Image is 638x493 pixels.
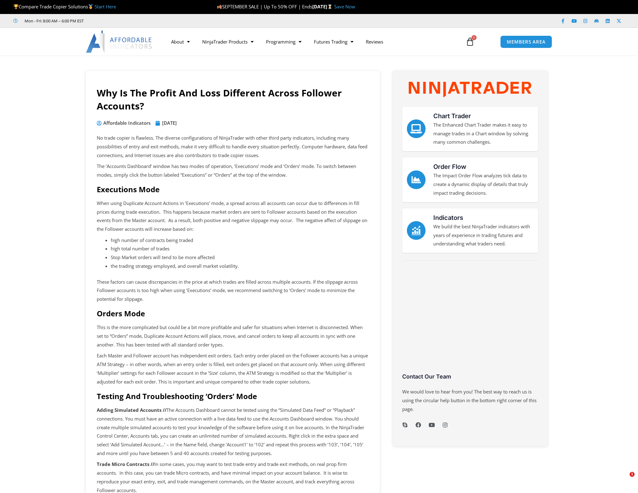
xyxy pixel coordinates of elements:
[472,35,477,40] span: 0
[162,120,177,126] time: [DATE]
[402,388,538,414] p: We would love to hear from you! The best way to reach us is using the circular help button in the...
[308,35,360,49] a: Futures Trading
[97,308,145,319] strong: Orders Mode
[97,162,369,179] p: The ‘Accounts Dashboard’ window has two modes of operation, ‘Executions’ mode and ‘Orders’ mode. ...
[111,244,369,253] li: high total number of trades
[217,4,222,9] img: 🍂
[14,4,18,9] img: 🏆
[97,391,257,401] strong: Testing And Troubleshooting ‘Orders’ Mode
[402,373,538,380] h3: Contact Our Team
[409,82,531,97] img: NinjaTrader Wordmark color RGB | Affordable Indicators – NinjaTrader
[97,278,369,304] p: These factors can cause discrepancies in the price at which trades are filled across multiple acc...
[407,221,426,240] a: Indicators
[92,18,186,24] iframe: Customer reviews powered by Trustpilot
[97,407,166,413] strong: Adding Simulated Accounts //
[507,40,546,44] span: MEMBERS AREA
[97,461,154,467] strong: Trade Micro Contracts //
[433,121,533,147] p: The Enhanced Chart Trader makes it easy to manage trades in a Chart window by solving many common...
[433,214,463,221] a: Indicators
[97,134,369,160] p: No trade copier is flawless. The diverse configurations of NinjaTrader with other third party ind...
[111,262,369,271] li: the trading strategy employed, and overall market volatility.
[433,112,471,120] a: Chart Trader
[617,472,632,487] iframe: Intercom live chat
[433,163,466,170] a: Order Flow
[97,86,369,113] h1: Why Is The Profit And Loss Different Across Follower Accounts?
[86,30,153,53] img: LogoAI | Affordable Indicators – NinjaTrader
[23,17,84,25] span: Mon - Fri: 8:00 AM – 6:00 PM EST
[102,119,151,128] span: Affordable Indicators
[328,4,332,9] img: ⌛
[433,222,533,249] p: We build the best NinjaTrader indicators with years of experience in trading futures and understa...
[97,323,369,349] p: This is the more complicated but could be a bit more profitable and safer for situations when Int...
[407,119,426,138] a: Chart Trader
[111,236,369,245] li: high number of contracts being traded
[111,253,369,262] li: Stop Market orders will tend to be more affected
[217,3,312,10] span: SEPTEMBER SALE | Up To 50% OFF | Ends
[97,184,160,194] strong: Executions Mode
[196,35,260,49] a: NinjaTrader Products
[95,3,116,10] a: Start Here
[165,35,196,49] a: About
[456,33,484,51] a: 0
[97,199,369,234] p: When using Duplicate Account Actions in ‘Executions’ mode, a spread across all accounts can occur...
[165,35,459,49] nav: Menu
[433,171,533,198] p: The Impact Order Flow analyzes tick data to create a dynamic display of details that truly impact...
[97,406,369,458] p: The Accounts Dashboard cannot be tested using the “Simulated Data Feed” or “Playback” connections...
[360,35,389,49] a: Reviews
[97,351,369,386] p: Each Master and Follower account has independent exit orders. Each entry order placed on the Foll...
[312,3,334,10] strong: [DATE]
[13,3,116,10] span: Compare Trade Copier Solutions
[630,472,635,477] span: 1
[407,170,426,189] a: Order Flow
[402,269,538,378] iframe: Customer reviews powered by Trustpilot
[500,35,552,48] a: MEMBERS AREA
[88,4,93,9] img: 🥇
[334,3,355,10] a: Save Now
[260,35,308,49] a: Programming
